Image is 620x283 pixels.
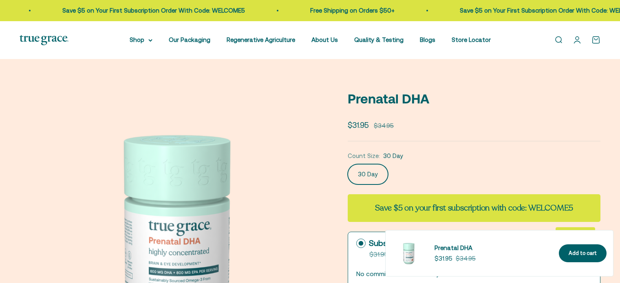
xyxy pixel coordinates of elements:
[354,36,404,43] a: Quality & Testing
[452,36,491,43] a: Store Locator
[310,7,395,14] a: Free Shipping on Orders $50+
[348,119,369,131] sale-price: $31.95
[420,36,435,43] a: Blogs
[435,254,452,263] sale-price: $31.95
[348,151,380,161] legend: Count Size:
[559,244,607,263] button: Add to cart
[62,6,245,15] p: Save $5 on Your First Subscription Order With Code: WELCOME5
[130,35,152,45] summary: Shop
[348,88,600,109] p: Prenatal DHA
[227,36,295,43] a: Regenerative Agriculture
[435,243,549,253] a: Prenatal DHA
[374,121,394,131] compare-at-price: $34.95
[392,237,425,270] img: Prenatal DHA for Brain & Eye Development* For women during pre-conception, pregnancy, and lactati...
[169,36,210,43] a: Our Packaging
[456,254,476,263] compare-at-price: $34.95
[311,36,338,43] a: About Us
[569,249,597,258] div: Add to cart
[375,202,573,213] strong: Save $5 on your first subscription with code: WELCOME5
[383,151,403,161] span: 30 Day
